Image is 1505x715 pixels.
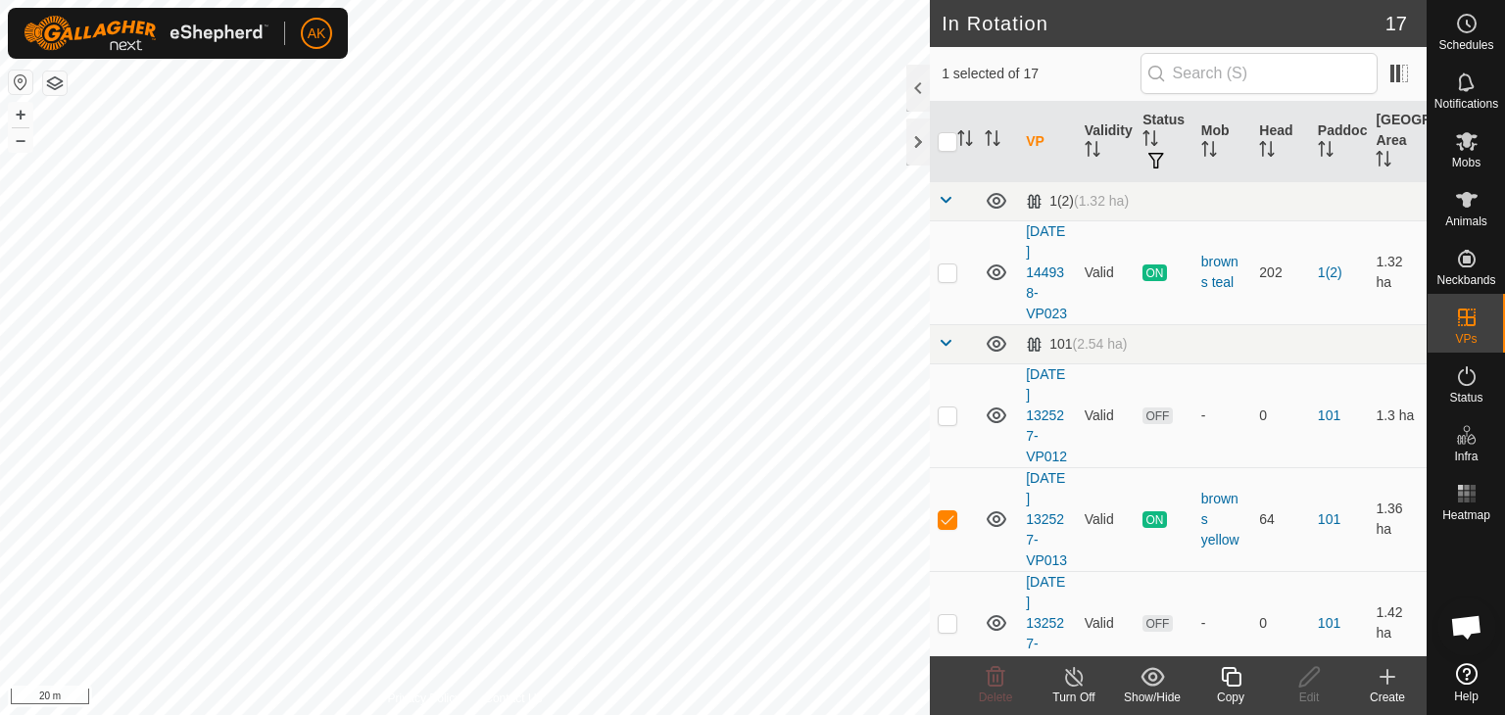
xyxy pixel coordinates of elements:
td: 0 [1251,571,1310,675]
p-sorticon: Activate to sort [1318,144,1334,160]
span: (2.54 ha) [1072,336,1127,352]
span: Help [1454,691,1479,702]
div: Turn Off [1035,689,1113,706]
a: [DATE] 132527-VP013 [1026,470,1067,568]
div: browns teal [1201,252,1244,293]
div: browns yellow [1201,489,1244,550]
p-sorticon: Activate to sort [1259,144,1275,160]
h2: In Rotation [942,12,1385,35]
span: 17 [1385,9,1407,38]
a: Help [1428,655,1505,710]
span: Mobs [1452,157,1481,168]
p-sorticon: Activate to sort [1376,154,1391,169]
td: 1.36 ha [1368,467,1427,571]
p-sorticon: Activate to sort [1201,144,1217,160]
span: OFF [1142,615,1172,632]
td: Valid [1077,467,1136,571]
div: - [1201,405,1244,426]
div: Copy [1191,689,1270,706]
td: 1.42 ha [1368,571,1427,675]
a: 101 [1318,407,1340,423]
span: AK [308,24,326,44]
span: Notifications [1434,98,1498,110]
td: 64 [1251,467,1310,571]
span: VPs [1455,333,1477,345]
td: Valid [1077,571,1136,675]
td: Valid [1077,363,1136,467]
input: Search (S) [1141,53,1378,94]
span: Infra [1454,451,1478,462]
th: Mob [1193,102,1252,182]
a: Contact Us [484,690,542,707]
a: 1(2) [1318,264,1342,280]
span: ON [1142,264,1166,281]
a: [DATE] 132527-VP014 [1026,574,1067,672]
div: Show/Hide [1113,689,1191,706]
th: Status [1135,102,1193,182]
button: – [9,128,32,152]
div: 1(2) [1026,193,1129,210]
p-sorticon: Activate to sort [1142,133,1158,149]
td: 1.3 ha [1368,363,1427,467]
th: Head [1251,102,1310,182]
a: Privacy Policy [388,690,461,707]
th: Validity [1077,102,1136,182]
th: VP [1018,102,1077,182]
span: Status [1449,392,1482,404]
span: Heatmap [1442,509,1490,521]
p-sorticon: Activate to sort [1085,144,1100,160]
span: ON [1142,511,1166,528]
button: Reset Map [9,71,32,94]
p-sorticon: Activate to sort [985,133,1000,149]
td: Valid [1077,220,1136,324]
a: 101 [1318,615,1340,631]
div: Edit [1270,689,1348,706]
button: Map Layers [43,71,67,95]
a: 101 [1318,511,1340,527]
span: Animals [1445,215,1487,227]
img: Gallagher Logo [24,16,268,51]
button: + [9,103,32,126]
th: [GEOGRAPHIC_DATA] Area [1368,102,1427,182]
th: Paddock [1310,102,1369,182]
div: 101 [1026,336,1127,353]
div: Create [1348,689,1427,706]
td: 1.32 ha [1368,220,1427,324]
div: Open chat [1437,597,1496,656]
td: 202 [1251,220,1310,324]
a: [DATE] 144938-VP023 [1026,223,1067,321]
div: - [1201,613,1244,634]
span: Neckbands [1436,274,1495,286]
span: (1.32 ha) [1074,193,1129,209]
a: [DATE] 132527-VP012 [1026,366,1067,464]
span: 1 selected of 17 [942,64,1140,84]
p-sorticon: Activate to sort [957,133,973,149]
td: 0 [1251,363,1310,467]
span: Schedules [1438,39,1493,51]
span: OFF [1142,407,1172,424]
span: Delete [979,691,1013,704]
